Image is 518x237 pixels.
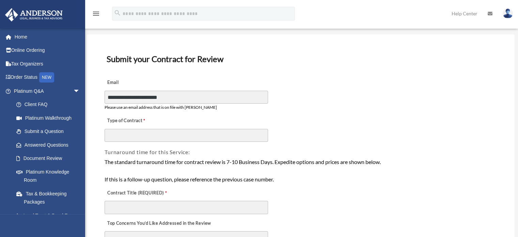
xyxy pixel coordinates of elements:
[10,125,90,138] a: Submit a Question
[105,78,173,88] label: Email
[10,152,87,165] a: Document Review
[5,44,90,57] a: Online Ordering
[92,12,100,18] a: menu
[105,219,213,228] label: Top Concerns You’d Like Addressed in the Review
[10,138,90,152] a: Answered Questions
[10,165,90,187] a: Platinum Knowledge Room
[5,57,90,71] a: Tax Organizers
[10,98,90,112] a: Client FAQ
[105,105,217,110] span: Please use an email address that is on file with [PERSON_NAME]
[92,10,100,18] i: menu
[3,8,65,21] img: Anderson Advisors Platinum Portal
[5,30,90,44] a: Home
[73,84,87,98] span: arrow_drop_down
[503,9,513,18] img: User Pic
[39,72,54,83] div: NEW
[10,111,90,125] a: Platinum Walkthrough
[105,116,173,126] label: Type of Contract
[105,149,190,155] span: Turnaround time for this Service:
[104,52,498,66] h3: Submit your Contract for Review
[105,158,497,184] div: The standard turnaround time for contract review is 7-10 Business Days. Expedite options and pric...
[5,71,90,85] a: Order StatusNEW
[10,187,90,209] a: Tax & Bookkeeping Packages
[5,84,90,98] a: Platinum Q&Aarrow_drop_down
[10,209,90,222] a: Land Trust & Deed Forum
[105,188,173,198] label: Contract Title (REQUIRED)
[114,9,121,17] i: search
